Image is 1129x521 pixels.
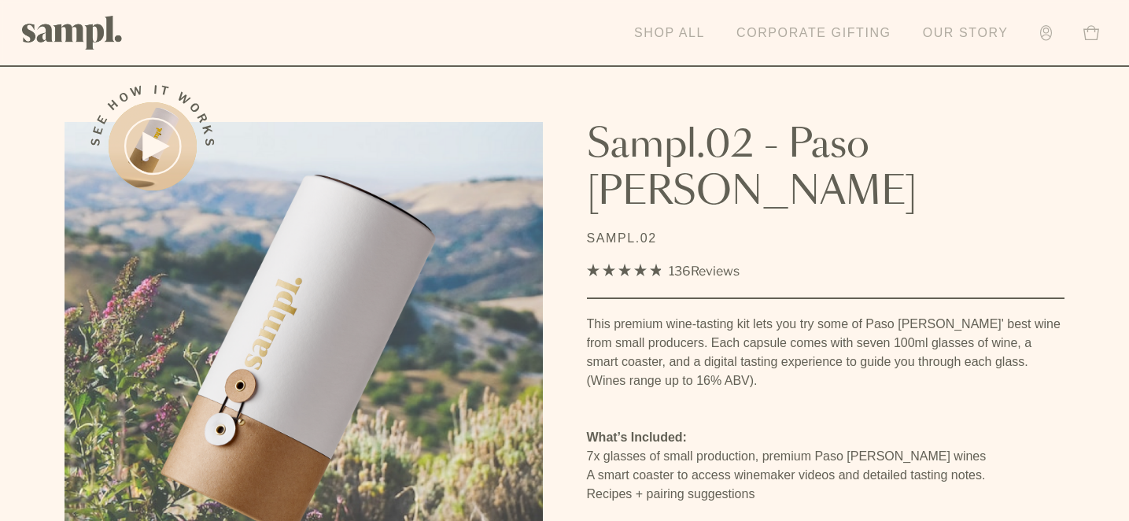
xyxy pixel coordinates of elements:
[587,122,1065,216] h1: Sampl.02 - Paso [PERSON_NAME]
[587,485,1065,504] li: Recipes + pairing suggestions
[109,102,197,190] button: See how it works
[587,315,1065,390] div: This premium wine-tasting kit lets you try some of Paso [PERSON_NAME]' best wine from small produ...
[691,264,740,279] span: Reviews
[587,430,687,444] strong: What’s Included:
[626,16,713,50] a: Shop All
[915,16,1016,50] a: Our Story
[22,16,123,50] img: Sampl logo
[729,16,899,50] a: Corporate Gifting
[669,264,691,279] span: 136
[587,229,1065,248] p: SAMPL.02
[587,466,1065,485] li: A smart coaster to access winemaker videos and detailed tasting notes.
[587,447,1065,466] li: 7x glasses of small production, premium Paso [PERSON_NAME] wines
[587,260,740,282] div: 136Reviews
